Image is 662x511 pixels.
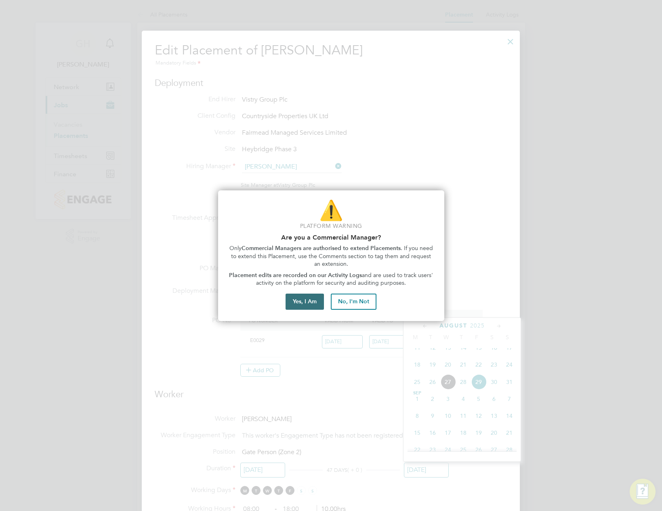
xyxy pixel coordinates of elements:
span: and are used to track users' activity on the platform for security and auditing purposes. [256,272,435,287]
h2: Are you a Commercial Manager? [228,234,435,241]
span: . If you need to extend this Placement, use the Comments section to tag them and request an exten... [231,245,435,267]
span: Only [229,245,242,252]
p: Platform Warning [228,222,435,230]
button: No, I'm Not [331,294,376,310]
p: ⚠️ [228,197,435,224]
strong: Placement edits are recorded on our Activity Logs [229,272,362,279]
div: Are you part of the Commercial Team? [218,190,444,321]
button: Yes, I Am [286,294,324,310]
strong: Commercial Managers are authorised to extend Placements [242,245,401,252]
